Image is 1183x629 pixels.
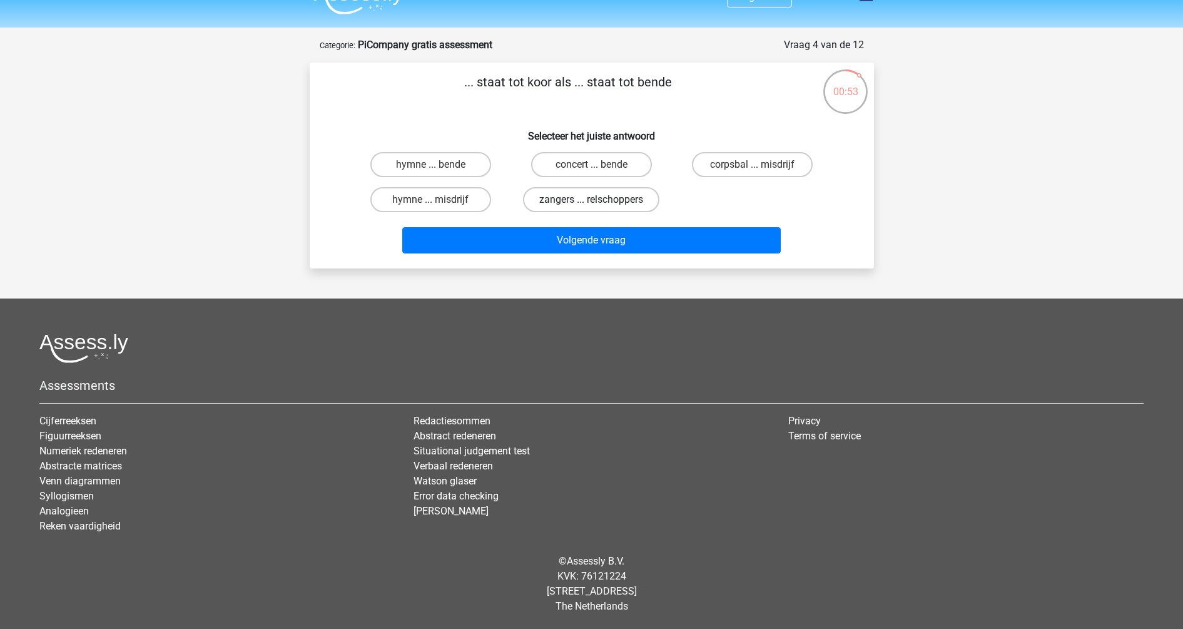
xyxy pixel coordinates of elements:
[414,505,489,517] a: [PERSON_NAME]
[822,68,869,100] div: 00:53
[39,520,121,532] a: Reken vaardigheid
[402,227,781,253] button: Volgende vraag
[39,430,101,442] a: Figuurreeksen
[531,152,652,177] label: concert ... bende
[414,430,496,442] a: Abstract redeneren
[788,430,861,442] a: Terms of service
[370,152,491,177] label: hymne ... bende
[30,544,1153,624] div: © KVK: 76121224 [STREET_ADDRESS] The Netherlands
[39,505,89,517] a: Analogieen
[39,415,96,427] a: Cijferreeksen
[39,460,122,472] a: Abstracte matrices
[567,555,624,567] a: Assessly B.V.
[330,120,854,142] h6: Selecteer het juiste antwoord
[330,73,807,110] p: ... staat tot koor als ... staat tot bende
[784,38,864,53] div: Vraag 4 van de 12
[692,152,813,177] label: corpsbal ... misdrijf
[39,475,121,487] a: Venn diagrammen
[370,187,491,212] label: hymne ... misdrijf
[358,39,492,51] strong: PiCompany gratis assessment
[523,187,659,212] label: zangers ... relschoppers
[39,445,127,457] a: Numeriek redeneren
[414,415,490,427] a: Redactiesommen
[414,475,477,487] a: Watson glaser
[39,378,1144,393] h5: Assessments
[414,460,493,472] a: Verbaal redeneren
[39,490,94,502] a: Syllogismen
[39,334,128,363] img: Assessly logo
[320,41,355,50] small: Categorie:
[414,445,530,457] a: Situational judgement test
[414,490,499,502] a: Error data checking
[788,415,821,427] a: Privacy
